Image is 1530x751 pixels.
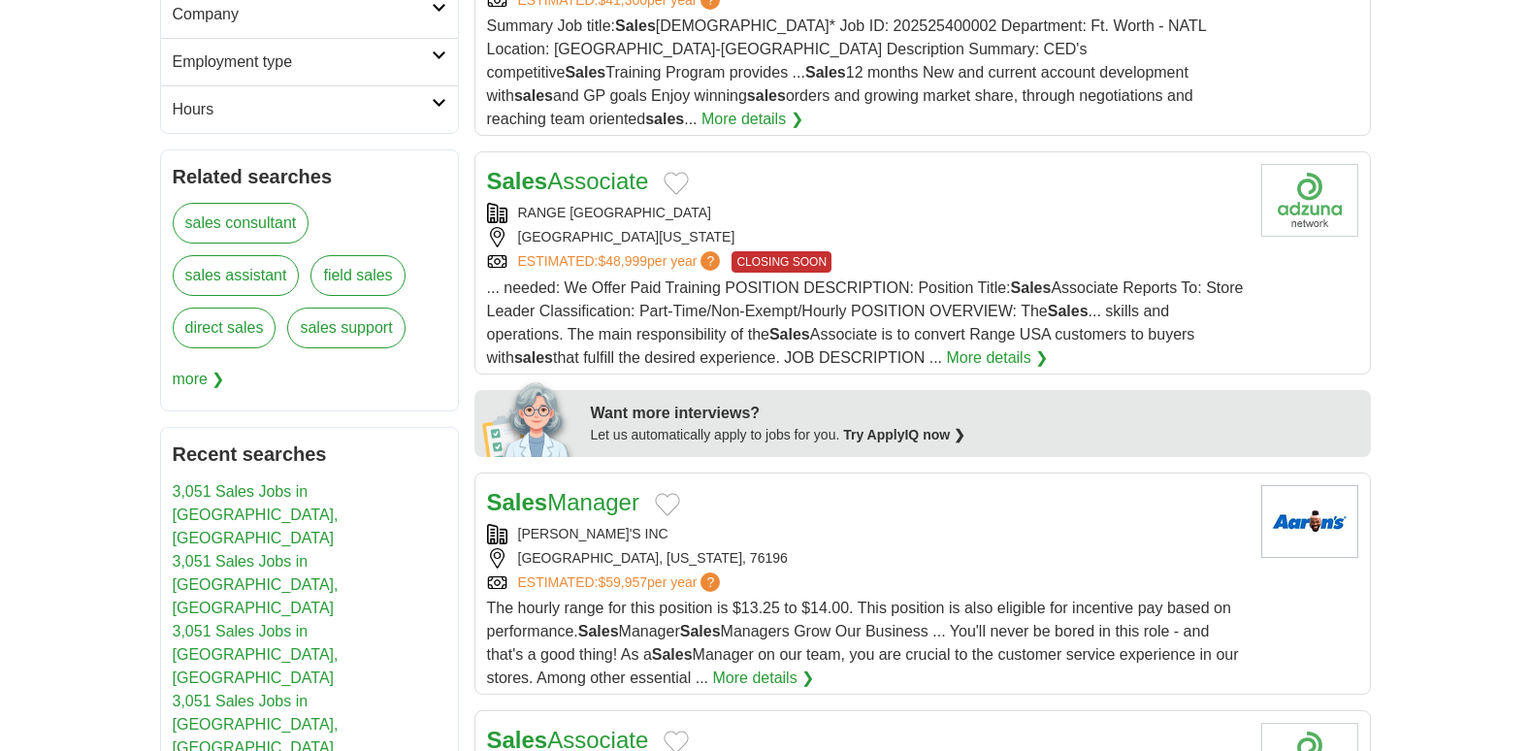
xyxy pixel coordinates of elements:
[747,87,786,104] strong: sales
[487,168,649,194] a: SalesAssociate
[518,526,668,541] a: [PERSON_NAME]'S INC
[1261,164,1358,237] img: Company logo
[805,64,846,81] strong: Sales
[173,50,432,74] h2: Employment type
[713,667,815,690] a: More details ❯
[310,255,405,296] a: field sales
[598,574,647,590] span: $59,957
[700,251,720,271] span: ?
[482,379,576,457] img: apply-iq-scientist.png
[565,64,605,81] strong: Sales
[487,489,548,515] strong: Sales
[514,349,553,366] strong: sales
[591,402,1359,425] div: Want more interviews?
[173,483,339,546] a: 3,051 Sales Jobs in [GEOGRAPHIC_DATA], [GEOGRAPHIC_DATA]
[645,111,684,127] strong: sales
[173,203,309,244] a: sales consultant
[487,168,548,194] strong: Sales
[732,251,831,273] span: CLOSING SOON
[769,326,810,343] strong: Sales
[701,108,803,131] a: More details ❯
[173,623,339,686] a: 3,051 Sales Jobs in [GEOGRAPHIC_DATA], [GEOGRAPHIC_DATA]
[664,172,689,195] button: Add to favorite jobs
[518,251,725,273] a: ESTIMATED:$48,999per year?
[518,572,725,593] a: ESTIMATED:$59,957per year?
[591,425,1359,445] div: Let us automatically apply to jobs for you.
[514,87,553,104] strong: sales
[1011,279,1052,296] strong: Sales
[487,203,1246,223] div: RANGE [GEOGRAPHIC_DATA]
[173,360,225,399] span: more ❯
[161,38,458,85] a: Employment type
[161,85,458,133] a: Hours
[1048,303,1089,319] strong: Sales
[700,572,720,592] span: ?
[287,308,405,348] a: sales support
[487,489,639,515] a: SalesManager
[173,553,339,616] a: 3,051 Sales Jobs in [GEOGRAPHIC_DATA], [GEOGRAPHIC_DATA]
[487,600,1239,686] span: The hourly range for this position is $13.25 to $14.00. This position is also eligible for incent...
[487,548,1246,569] div: [GEOGRAPHIC_DATA], [US_STATE], 76196
[1261,485,1358,558] img: Aaron's logo
[173,98,432,121] h2: Hours
[487,279,1244,366] span: ... needed: We Offer Paid Training POSITION DESCRIPTION: Position Title: Associate Reports To: St...
[487,227,1246,247] div: [GEOGRAPHIC_DATA][US_STATE]
[487,17,1207,127] span: Summary Job title: [DEMOGRAPHIC_DATA]* Job ID: 202525400002 Department: Ft. Worth - NATL Location...
[652,646,693,663] strong: Sales
[655,493,680,516] button: Add to favorite jobs
[680,623,721,639] strong: Sales
[578,623,619,639] strong: Sales
[947,346,1049,370] a: More details ❯
[173,255,300,296] a: sales assistant
[173,3,432,26] h2: Company
[598,253,647,269] span: $48,999
[615,17,656,34] strong: Sales
[173,308,277,348] a: direct sales
[843,427,965,442] a: Try ApplyIQ now ❯
[173,440,446,469] h2: Recent searches
[173,162,446,191] h2: Related searches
